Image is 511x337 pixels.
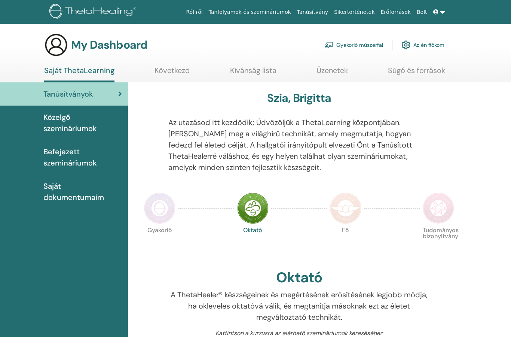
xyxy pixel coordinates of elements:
a: Bolt [414,5,430,19]
p: Tudományos bizonyítvány [423,227,454,259]
span: Befejezett szemináriumok [43,146,122,168]
p: Az utazásod itt kezdődik; Üdvözöljük a ThetaLearning központjában. [PERSON_NAME] meg a világhírű ... [168,117,430,173]
a: Ról ről [183,5,206,19]
a: Tanúsítvány [294,5,331,19]
h3: My Dashboard [71,38,147,52]
a: Üzenetek [316,66,348,81]
img: cog.svg [401,39,410,51]
span: Saját dokumentumaim [43,180,122,203]
a: Kívánság lista [230,66,276,81]
p: Gyakorló [144,227,175,259]
h2: Oktató [276,269,322,286]
p: Fő [330,227,361,259]
img: logo.png [49,4,139,21]
img: Instructor [237,192,269,224]
a: Tanfolyamok és szemináriumok [206,5,294,19]
img: Practitioner [144,192,175,224]
a: Az én fiókom [401,37,444,53]
h3: Szia, Brigitta [267,91,331,105]
img: chalkboard-teacher.svg [324,42,333,48]
img: generic-user-icon.jpg [44,33,68,57]
span: Közelgő szemináriumok [43,112,122,134]
a: Saját ThetaLearning [44,66,114,82]
img: Master [330,192,361,224]
span: Tanúsítványok [43,88,93,100]
a: Erőforrások [378,5,414,19]
a: Sikertörténetek [331,5,377,19]
img: Certificate of Science [423,192,454,224]
p: A ThetaHealer® készségeinek és megértésének erősítésének legjobb módja, ha okleveles oktatóvá vál... [168,289,430,323]
a: Súgó és források [388,66,445,81]
a: Gyakorló műszerfal [324,37,383,53]
p: Oktató [237,227,269,259]
a: Következő [154,66,190,81]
